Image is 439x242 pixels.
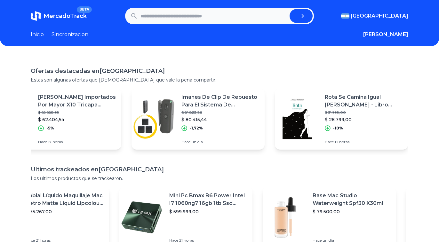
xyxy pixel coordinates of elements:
p: [PERSON_NAME] Importados Por Mayor X10 Tricapa Mayoristas [38,93,116,109]
p: $ 599.999,00 [169,208,247,215]
p: $ 79.500,00 [313,208,391,215]
p: Hace 17 horas [38,139,116,144]
p: $ 55.267,00 [26,208,104,215]
p: Hace un día [181,139,259,144]
a: Featured imageImanes De Clip De Repuesto Para El Sistema De Microfono I...$ 81.823,26$ 80.415,44-... [132,88,265,150]
p: $ 28.799,00 [325,116,403,123]
img: Argentina [341,13,349,19]
a: Inicio [31,31,44,38]
button: [GEOGRAPHIC_DATA] [341,12,408,20]
p: $ 80.415,44 [181,116,259,123]
p: -5% [46,126,54,131]
img: Featured image [263,195,307,240]
h1: Ofertas destacadas en [GEOGRAPHIC_DATA] [31,66,408,75]
img: Featured image [132,97,176,141]
a: Featured imageRota Se Camina Igual [PERSON_NAME] - Libro Nuevo Envio Dia$ 31.999,00$ 28.799,00-10... [275,88,408,150]
img: Featured image [119,195,164,240]
p: Rota Se Camina Igual [PERSON_NAME] - Libro Nuevo Envio Dia [325,93,403,109]
h1: Ultimos trackeados en [GEOGRAPHIC_DATA] [31,165,408,174]
a: MercadoTrackBETA [31,11,87,21]
p: Base Mac Studio Waterweight Spf30 X30ml [313,192,391,207]
p: -10% [333,126,343,131]
p: Mini Pc Bmax B6 Power Intel I7 1060ng7 16gb 1tb Ssd Hdmi Usb [169,192,247,207]
p: $ 31.999,00 [325,110,403,115]
span: [GEOGRAPHIC_DATA] [351,12,408,20]
p: $ 81.823,26 [181,110,259,115]
p: -1,72% [190,126,203,131]
p: Hace 19 horas [325,139,403,144]
p: Labial Líquido Maquillaje Mac Retro Matte Liquid Lipcolour 5 Acabado Mate Color Caviar [26,192,104,207]
button: [PERSON_NAME] [363,31,408,38]
a: Sincronizacion [52,31,88,38]
p: Imanes De Clip De Repuesto Para El Sistema De Microfono I... [181,93,259,109]
img: Featured image [275,97,320,141]
p: $ 62.404,54 [38,116,116,123]
span: BETA [77,6,92,13]
p: Los ultimos productos que se trackearon. [31,175,408,182]
span: MercadoTrack [44,12,87,20]
img: MercadoTrack [31,11,41,21]
p: $ 65.688,99 [38,110,116,115]
p: Estas son algunas ofertas que [DEMOGRAPHIC_DATA] que vale la pena compartir. [31,77,408,83]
